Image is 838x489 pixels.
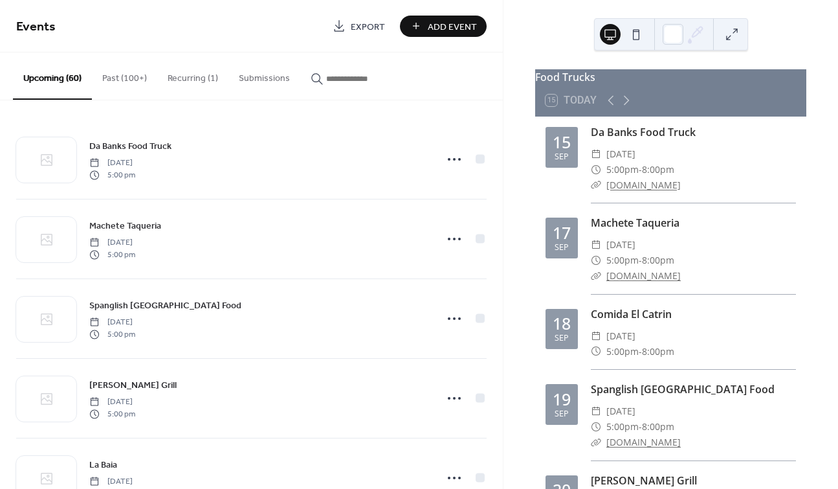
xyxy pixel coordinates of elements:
[591,177,601,193] div: ​
[591,253,601,268] div: ​
[89,139,171,154] a: Da Banks Food Truck
[16,14,56,40] span: Events
[591,237,601,253] div: ​
[228,52,300,98] button: Submissions
[351,20,385,34] span: Export
[591,473,697,488] a: [PERSON_NAME] Grill
[89,476,135,488] span: [DATE]
[323,16,395,37] a: Export
[591,216,679,230] a: Machete Taqueria
[89,299,241,313] span: Spanglish [GEOGRAPHIC_DATA] Food
[639,419,642,435] span: -
[606,253,639,268] span: 5:00pm
[555,334,569,343] div: Sep
[591,162,601,177] div: ​
[89,408,135,420] span: 5:00 pm
[400,16,487,37] button: Add Event
[642,419,674,435] span: 8:00pm
[639,162,642,177] span: -
[606,146,635,162] span: [DATE]
[642,162,674,177] span: 8:00pm
[591,268,601,284] div: ​
[89,457,117,472] a: La Baia
[606,269,681,282] a: [DOMAIN_NAME]
[591,382,775,396] a: Spanglish [GEOGRAPHIC_DATA] Food
[428,20,477,34] span: Add Event
[555,410,569,418] div: Sep
[606,179,681,191] a: [DOMAIN_NAME]
[89,379,177,392] span: [PERSON_NAME] Grill
[89,249,135,260] span: 5:00 pm
[642,253,674,268] span: 8:00pm
[89,169,135,181] span: 5:00 pm
[591,125,696,139] a: Da Banks Food Truck
[606,237,635,253] span: [DATE]
[591,344,601,359] div: ​
[89,218,161,233] a: Machete Taqueria
[89,459,117,472] span: La Baia
[89,328,135,340] span: 5:00 pm
[591,404,601,419] div: ​
[555,153,569,161] div: Sep
[553,391,571,407] div: 19
[89,396,135,408] span: [DATE]
[591,435,601,450] div: ​
[642,344,674,359] span: 8:00pm
[89,378,177,392] a: [PERSON_NAME] Grill
[13,52,92,100] button: Upcoming (60)
[89,317,135,328] span: [DATE]
[89,298,241,313] a: Spanglish [GEOGRAPHIC_DATA] Food
[89,157,135,169] span: [DATE]
[606,328,635,344] span: [DATE]
[591,306,796,322] div: Comida El Catrin
[553,225,571,241] div: 17
[639,344,642,359] span: -
[591,328,601,344] div: ​
[555,244,569,252] div: Sep
[606,404,635,419] span: [DATE]
[553,315,571,332] div: 18
[89,220,161,233] span: Machete Taqueria
[591,146,601,162] div: ​
[89,140,171,154] span: Da Banks Food Truck
[639,253,642,268] span: -
[606,419,639,435] span: 5:00pm
[591,419,601,435] div: ​
[606,436,681,448] a: [DOMAIN_NAME]
[606,162,639,177] span: 5:00pm
[89,237,135,249] span: [DATE]
[157,52,228,98] button: Recurring (1)
[553,134,571,150] div: 15
[535,69,806,85] div: Food Trucks
[606,344,639,359] span: 5:00pm
[92,52,157,98] button: Past (100+)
